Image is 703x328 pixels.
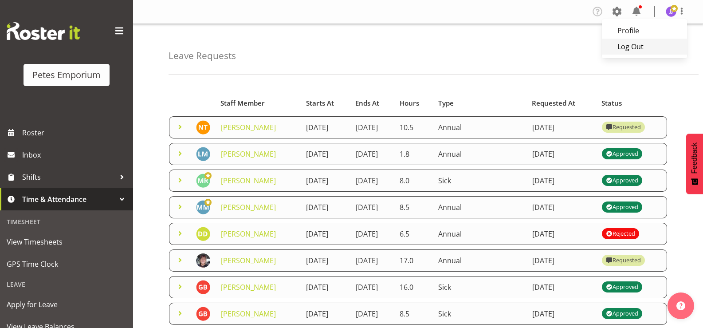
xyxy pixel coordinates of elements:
h4: Leave Requests [169,51,236,61]
img: help-xxl-2.png [676,301,685,310]
a: [PERSON_NAME] [221,256,276,265]
div: Timesheet [2,213,131,231]
td: Annual [433,196,527,218]
td: Annual [433,143,527,165]
a: GPS Time Clock [2,253,131,275]
span: Status [601,98,622,108]
a: View Timesheets [2,231,131,253]
img: gillian-byford11184.jpg [196,280,210,294]
span: View Timesheets [7,235,126,249]
a: [PERSON_NAME] [221,229,276,239]
span: Shifts [22,170,115,184]
img: melanie-richardson713.jpg [196,174,210,188]
div: Requested [606,122,640,133]
td: [DATE] [301,196,350,218]
span: GPS Time Clock [7,257,126,271]
span: Requested At [532,98,575,108]
div: Approved [606,202,638,213]
td: [DATE] [301,223,350,245]
td: [DATE] [301,276,350,298]
td: [DATE] [527,196,597,218]
a: [PERSON_NAME] [221,202,276,212]
td: 8.5 [394,196,433,218]
img: danielle-donselaar8920.jpg [196,227,210,241]
td: [DATE] [350,170,395,192]
td: [DATE] [350,249,395,272]
td: Sick [433,276,527,298]
img: nicole-thomson8388.jpg [196,120,210,134]
a: [PERSON_NAME] [221,149,276,159]
div: Requested [606,255,640,266]
td: [DATE] [527,143,597,165]
td: Annual [433,223,527,245]
a: [PERSON_NAME] [221,123,276,132]
td: [DATE] [527,249,597,272]
td: 6.5 [394,223,433,245]
img: janelle-jonkers702.jpg [666,6,676,17]
img: mandy-mosley3858.jpg [196,200,210,214]
td: [DATE] [301,170,350,192]
td: Annual [433,249,527,272]
span: Time & Attendance [22,193,115,206]
img: gillian-byford11184.jpg [196,307,210,321]
td: [DATE] [350,116,395,138]
td: 8.0 [394,170,433,192]
div: Leave [2,275,131,293]
button: Feedback - Show survey [686,134,703,194]
img: Rosterit website logo [7,22,80,40]
a: [PERSON_NAME] [221,282,276,292]
a: Apply for Leave [2,293,131,316]
div: Petes Emporium [32,68,101,82]
td: [DATE] [301,143,350,165]
span: Inbox [22,148,129,162]
div: Approved [606,282,638,292]
td: [DATE] [350,143,395,165]
td: 16.0 [394,276,433,298]
div: Rejected [606,229,635,239]
td: [DATE] [527,116,597,138]
div: Approved [606,149,638,159]
span: Ends At [355,98,379,108]
a: [PERSON_NAME] [221,309,276,319]
td: [DATE] [301,116,350,138]
td: 17.0 [394,249,433,272]
td: [DATE] [350,276,395,298]
td: Sick [433,303,527,325]
td: Sick [433,170,527,192]
td: [DATE] [527,276,597,298]
td: [DATE] [301,303,350,325]
a: [PERSON_NAME] [221,176,276,186]
td: [DATE] [527,170,597,192]
img: michelle-whaleb4506e5af45ffd00a26cc2b6420a9100.png [196,253,210,268]
td: [DATE] [350,196,395,218]
td: [DATE] [301,249,350,272]
span: Staff Member [220,98,265,108]
span: Starts At [306,98,334,108]
td: [DATE] [350,303,395,325]
td: [DATE] [527,223,597,245]
td: Annual [433,116,527,138]
div: Approved [606,308,638,319]
img: lianne-morete5410.jpg [196,147,210,161]
a: Log Out [602,39,687,55]
span: Type [438,98,454,108]
td: [DATE] [350,223,395,245]
span: Hours [400,98,419,108]
td: 10.5 [394,116,433,138]
span: Feedback [691,142,699,174]
span: Apply for Leave [7,298,126,311]
a: Profile [602,23,687,39]
td: 1.8 [394,143,433,165]
td: [DATE] [527,303,597,325]
td: 8.5 [394,303,433,325]
span: Roster [22,126,129,139]
div: Approved [606,175,638,186]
